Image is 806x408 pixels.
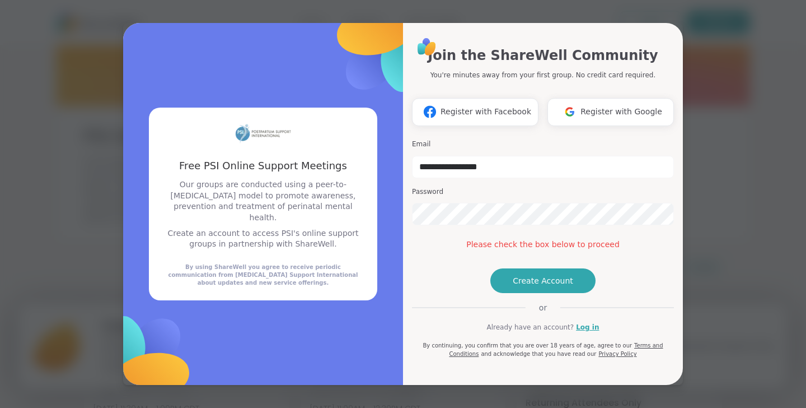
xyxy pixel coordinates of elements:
a: Log in [576,322,599,332]
p: Our groups are conducted using a peer-to-[MEDICAL_DATA] model to promote awareness, prevention an... [162,179,364,223]
img: ShareWell Logomark [419,101,441,122]
span: and acknowledge that you have read our [481,351,596,357]
h3: Free PSI Online Support Meetings [162,159,364,173]
span: or [526,302,560,313]
span: Register with Google [580,106,662,118]
button: Create Account [490,268,596,293]
span: Register with Facebook [441,106,531,118]
h3: Password [412,187,674,197]
img: partner logo [235,121,291,145]
span: By continuing, you confirm that you are over 18 years of age, agree to our [423,342,632,349]
p: Create an account to access PSI's online support groups in partnership with ShareWell. [162,228,364,250]
p: You're minutes away from your first group. No credit card required. [430,70,655,80]
h3: Email [412,140,674,149]
img: ShareWell Logo [414,34,439,59]
div: By using ShareWell you agree to receive periodic communication from [MEDICAL_DATA] Support Intern... [162,263,364,287]
img: ShareWell Logomark [559,101,580,122]
div: Please check the box below to proceed [412,239,674,251]
span: Create Account [513,275,573,286]
a: Terms and Conditions [449,342,663,357]
a: Privacy Policy [598,351,636,357]
button: Register with Google [547,98,674,126]
h1: Join the ShareWell Community [428,45,658,66]
button: Register with Facebook [412,98,538,126]
span: Already have an account? [486,322,574,332]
